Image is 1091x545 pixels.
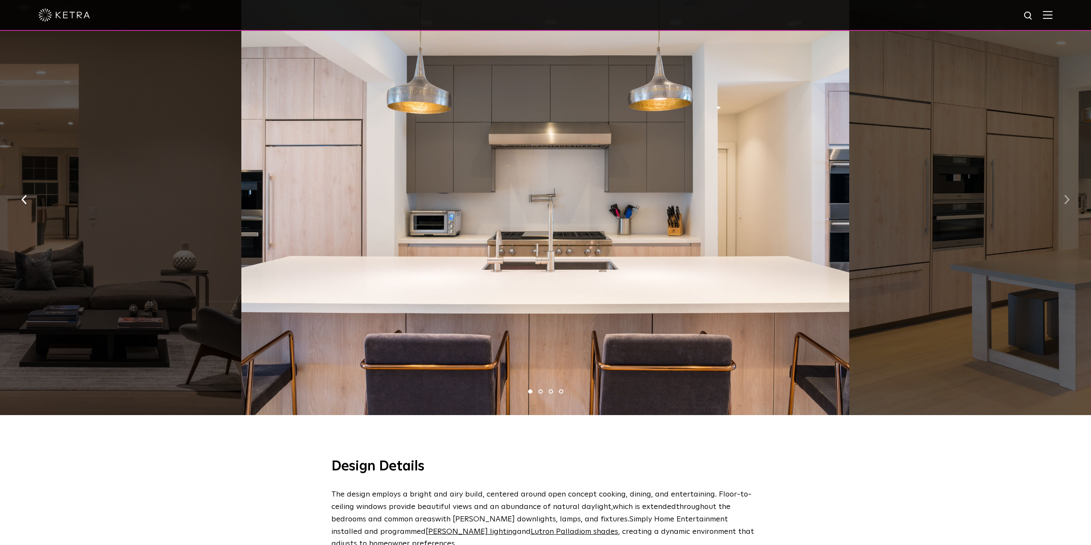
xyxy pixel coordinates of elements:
img: arrow-right-black.svg [1064,195,1070,205]
span: The design employs a bright and airy build, centered around open concept cooking, dining, and ent... [331,491,751,511]
span: , lamps, and fixtures. [556,515,629,523]
a: [PERSON_NAME] lighting [426,528,517,536]
span: throughout the bedrooms and common areas [331,503,730,523]
img: ketra-logo-2019-white [39,9,90,21]
img: Hamburger%20Nav.svg [1043,11,1052,19]
a: Lutron Palladiom shades [531,528,618,536]
h3: Design Details [331,458,760,476]
img: arrow-left-black.svg [21,195,27,205]
span: which is extended [613,503,676,511]
img: search icon [1023,11,1034,21]
span: with [PERSON_NAME] downlights [435,515,556,523]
